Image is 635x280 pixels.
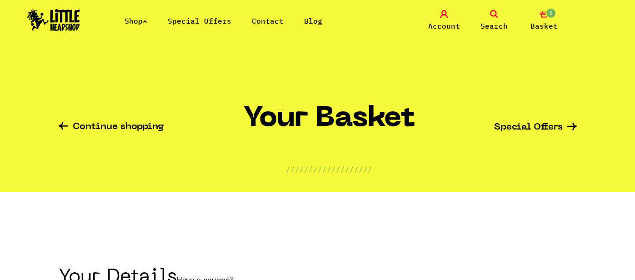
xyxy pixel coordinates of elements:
a: Continue shopping [59,122,164,133]
img: Little Head Shop Logo [27,9,80,31]
a: 1 Basket [521,10,567,31]
a: Search [471,10,517,31]
span: Search [480,20,508,31]
h1: Your Basket [243,103,415,141]
span: Account [428,20,460,31]
a: Contact [252,16,284,25]
span: 1 [545,8,556,19]
a: Special Offers [168,16,231,25]
a: Blog [304,16,322,25]
a: Special Offers [494,123,577,132]
span: Basket [530,20,558,31]
a: Shop [125,16,147,25]
p: /////////////////// [286,164,372,175]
